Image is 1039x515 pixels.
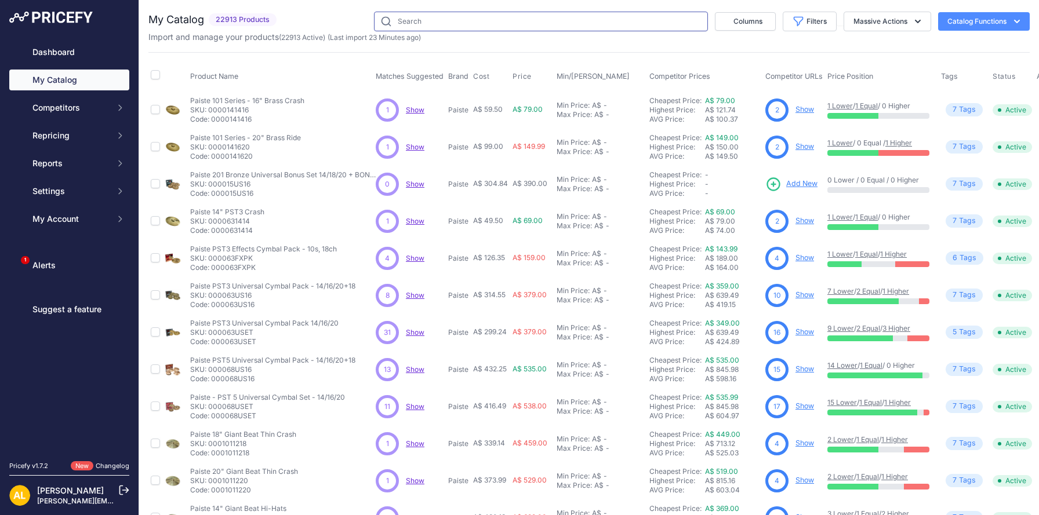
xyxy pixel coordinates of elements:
[649,430,702,439] a: Cheapest Price:
[705,152,761,161] div: A$ 149.50
[557,295,592,305] div: Max Price:
[941,72,958,81] span: Tags
[953,290,957,301] span: 7
[649,319,702,327] a: Cheapest Price:
[705,180,709,188] span: -
[881,435,908,444] a: 1 Higher
[880,250,907,258] a: 1 Higher
[190,143,301,152] p: SKU: 0000141620
[513,72,532,81] span: Price
[9,97,129,118] button: Competitors
[827,213,929,222] p: / / 0 Higher
[795,105,814,114] a: Show
[705,254,738,262] span: A$ 189.00
[190,115,304,124] p: Code: 0000141416
[592,286,601,295] div: A$
[557,212,590,221] div: Min Price:
[557,175,590,184] div: Min Price:
[9,70,129,90] a: My Catalog
[32,158,108,169] span: Reports
[9,12,93,23] img: Pricefy Logo
[993,178,1032,190] span: Active
[601,101,607,110] div: -
[649,189,705,198] div: AVG Price:
[190,328,339,337] p: SKU: 000063USET
[881,472,908,481] a: 1 Higher
[190,263,337,272] p: Code: 000063FXPK
[649,180,705,189] div: Highest Price:
[473,290,506,299] span: A$ 314.55
[557,360,590,370] div: Min Price:
[946,363,983,376] span: Tag
[406,143,424,151] span: Show
[513,179,547,188] span: A$ 390.00
[705,105,736,114] span: A$ 121.74
[9,42,129,63] a: Dashboard
[972,327,976,338] span: s
[604,184,609,193] div: -
[705,133,739,142] a: A$ 149.00
[827,324,929,333] p: / /
[406,365,424,374] a: Show
[795,364,814,373] a: Show
[705,226,761,235] div: A$ 74.00
[953,216,957,227] span: 7
[795,253,814,262] a: Show
[705,207,735,216] a: A$ 69.00
[386,216,389,227] span: 1
[406,291,424,299] a: Show
[190,152,301,161] p: Code: 0000141620
[972,178,976,189] span: s
[513,72,534,81] button: Price
[649,170,702,179] a: Cheapest Price:
[705,263,761,272] div: A$ 164.00
[795,439,814,447] a: Show
[946,251,983,265] span: Tag
[190,282,355,291] p: Paiste PST3 Universal Cymbal Pack - 14/16/20+18
[190,217,264,226] p: SKU: 0000631414
[557,72,630,81] span: Min/[PERSON_NAME]
[946,177,983,191] span: Tag
[649,291,705,300] div: Highest Price:
[190,180,376,189] p: SKU: 000015US16
[953,364,957,375] span: 7
[406,439,424,448] a: Show
[592,360,601,370] div: A$
[473,72,492,81] button: Cost
[705,217,735,225] span: A$ 79.00
[473,327,507,336] span: A$ 299.24
[513,105,543,114] span: A$ 79.00
[557,101,590,110] div: Min Price:
[705,393,738,401] a: A$ 535.99
[385,253,390,264] span: 4
[557,147,592,156] div: Max Price:
[993,327,1032,338] span: Active
[649,467,702,476] a: Cheapest Price:
[448,143,468,152] p: Paiste
[9,181,129,202] button: Settings
[773,327,780,338] span: 16
[993,72,1016,81] span: Status
[384,327,391,338] span: 31
[827,101,853,110] a: 1 Lower
[775,216,779,227] span: 2
[705,96,735,105] a: A$ 79.00
[856,472,879,481] a: 1 Equal
[649,504,702,513] a: Cheapest Price:
[705,115,761,124] div: A$ 100.37
[594,221,604,231] div: A$
[953,178,957,189] span: 7
[649,207,702,216] a: Cheapest Price:
[9,125,129,146] button: Repricing
[328,33,421,42] span: (Last import 23 Minutes ago)
[190,254,337,263] p: SKU: 000063FXPK
[827,138,853,147] a: 1 Lower
[406,180,424,188] a: Show
[946,140,983,154] span: Tag
[649,337,705,346] div: AVG Price:
[705,319,740,327] a: A$ 349.00
[448,291,468,300] p: Paiste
